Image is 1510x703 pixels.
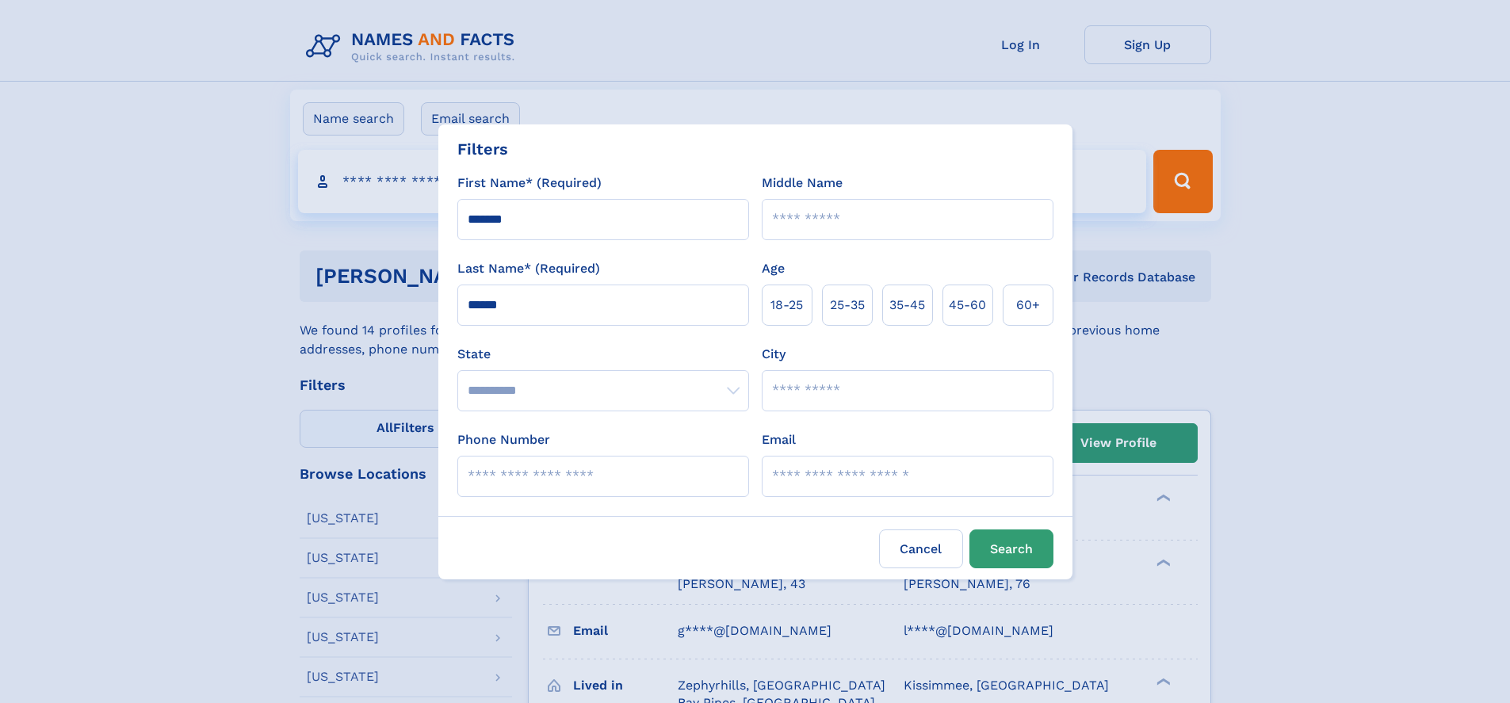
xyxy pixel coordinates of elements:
[1016,296,1040,315] span: 60+
[457,345,749,364] label: State
[762,345,786,364] label: City
[969,529,1053,568] button: Search
[830,296,865,315] span: 25‑35
[770,296,803,315] span: 18‑25
[762,430,796,449] label: Email
[949,296,986,315] span: 45‑60
[762,259,785,278] label: Age
[889,296,925,315] span: 35‑45
[457,137,508,161] div: Filters
[457,259,600,278] label: Last Name* (Required)
[457,430,550,449] label: Phone Number
[762,174,843,193] label: Middle Name
[457,174,602,193] label: First Name* (Required)
[879,529,963,568] label: Cancel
